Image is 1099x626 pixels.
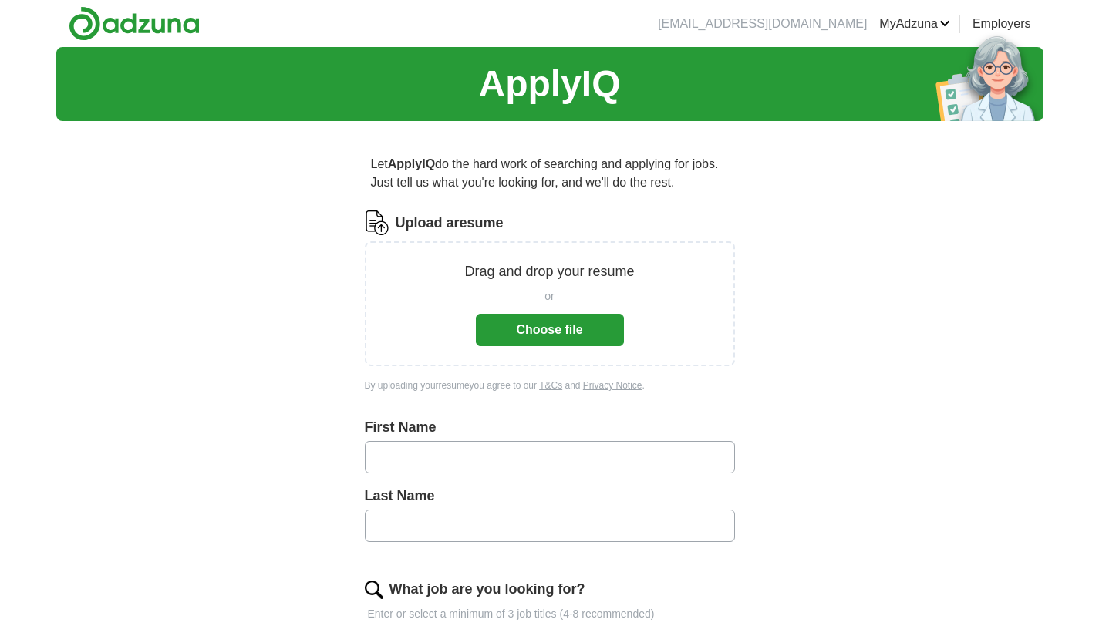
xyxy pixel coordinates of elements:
a: T&Cs [539,380,562,391]
p: Drag and drop your resume [464,261,634,282]
label: What job are you looking for? [389,579,585,600]
p: Enter or select a minimum of 3 job titles (4-8 recommended) [365,606,735,622]
img: search.png [365,581,383,599]
a: MyAdzuna [879,15,950,33]
a: Employers [973,15,1031,33]
span: or [544,288,554,305]
label: Upload a resume [396,213,504,234]
img: CV Icon [365,210,389,235]
a: Privacy Notice [583,380,642,391]
strong: ApplyIQ [388,157,435,170]
img: Adzuna logo [69,6,200,41]
label: First Name [365,417,735,438]
li: [EMAIL_ADDRESS][DOMAIN_NAME] [658,15,867,33]
h1: ApplyIQ [478,56,620,112]
label: Last Name [365,486,735,507]
div: By uploading your resume you agree to our and . [365,379,735,392]
button: Choose file [476,314,624,346]
p: Let do the hard work of searching and applying for jobs. Just tell us what you're looking for, an... [365,149,735,198]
